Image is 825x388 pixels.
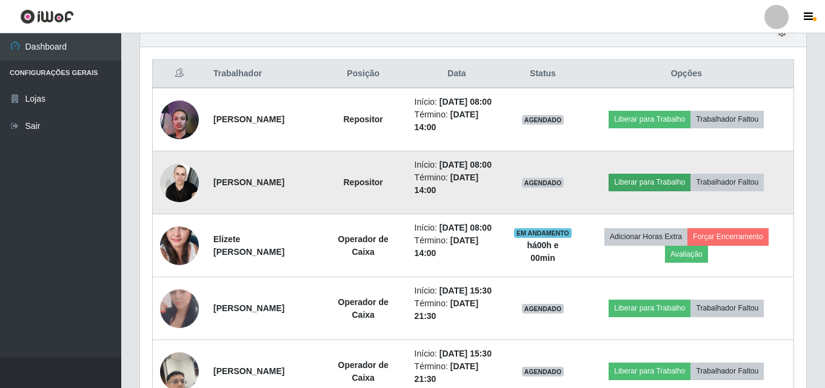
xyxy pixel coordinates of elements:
strong: [PERSON_NAME] [213,366,284,376]
span: EM ANDAMENTO [514,228,572,238]
img: 1703538078729.jpeg [160,205,199,286]
strong: Repositor [343,177,382,187]
th: Data [407,60,507,88]
button: Forçar Encerramento [687,228,769,245]
th: Posição [319,60,407,88]
th: Trabalhador [206,60,319,88]
button: Adicionar Horas Extra [604,228,687,245]
strong: [PERSON_NAME] [213,303,284,313]
strong: Operador de Caixa [338,234,389,257]
li: Início: [415,347,499,360]
button: Avaliação [665,246,708,263]
li: Término: [415,234,499,260]
button: Trabalhador Faltou [690,174,764,191]
time: [DATE] 08:00 [439,223,492,232]
li: Término: [415,171,499,197]
strong: [PERSON_NAME] [213,114,284,124]
li: Término: [415,108,499,134]
strong: Operador de Caixa [338,297,389,320]
img: 1673908492662.jpeg [160,269,199,348]
li: Início: [415,284,499,297]
img: 1747925689059.jpeg [160,157,199,208]
button: Liberar para Trabalho [609,111,690,128]
li: Início: [415,159,499,171]
time: [DATE] 15:30 [439,349,492,358]
li: Término: [415,297,499,323]
span: AGENDADO [522,304,564,314]
time: [DATE] 08:00 [439,160,492,169]
th: Status [506,60,579,88]
time: [DATE] 15:30 [439,286,492,295]
img: 1737159671369.jpeg [160,94,199,146]
li: Início: [415,96,499,108]
button: Liberar para Trabalho [609,174,690,191]
strong: Repositor [343,114,382,124]
button: Trabalhador Faltou [690,111,764,128]
time: [DATE] 08:00 [439,97,492,107]
strong: [PERSON_NAME] [213,177,284,187]
button: Liberar para Trabalho [609,300,690,317]
button: Liberar para Trabalho [609,363,690,380]
button: Trabalhador Faltou [690,363,764,380]
span: AGENDADO [522,367,564,376]
img: CoreUI Logo [20,9,74,24]
strong: há 00 h e 00 min [527,240,558,263]
span: AGENDADO [522,178,564,188]
li: Término: [415,360,499,386]
th: Opções [580,60,794,88]
strong: Elizete [PERSON_NAME] [213,234,284,257]
span: AGENDADO [522,115,564,125]
button: Trabalhador Faltou [690,300,764,317]
strong: Operador de Caixa [338,360,389,383]
li: Início: [415,222,499,234]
